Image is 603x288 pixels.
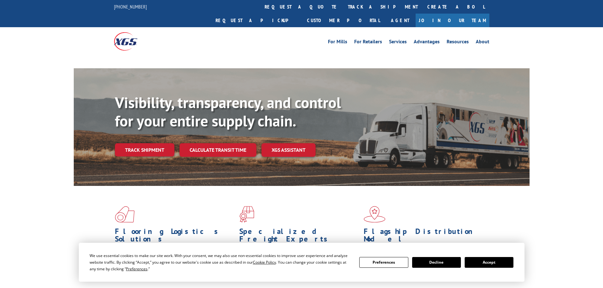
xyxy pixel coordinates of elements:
[354,39,382,46] a: For Retailers
[253,260,276,265] span: Cookie Policy
[79,243,524,282] div: Cookie Consent Prompt
[90,252,352,272] div: We use essential cookies to make our site work. With your consent, we may also use non-essential ...
[115,228,235,246] h1: Flooring Logistics Solutions
[261,143,316,157] a: XGS ASSISTANT
[416,14,489,27] a: Join Our Team
[115,206,135,223] img: xgs-icon-total-supply-chain-intelligence-red
[412,257,461,268] button: Decline
[211,14,302,27] a: Request a pickup
[114,3,147,10] a: [PHONE_NUMBER]
[447,39,469,46] a: Resources
[115,143,174,156] a: Track shipment
[239,228,359,246] h1: Specialized Freight Experts
[328,39,347,46] a: For Mills
[126,266,148,272] span: Preferences
[414,39,440,46] a: Advantages
[364,228,483,246] h1: Flagship Distribution Model
[239,206,254,223] img: xgs-icon-focused-on-flooring-red
[302,14,385,27] a: Customer Portal
[364,206,386,223] img: xgs-icon-flagship-distribution-model-red
[115,93,341,131] b: Visibility, transparency, and control for your entire supply chain.
[476,39,489,46] a: About
[179,143,256,157] a: Calculate transit time
[359,257,408,268] button: Preferences
[465,257,513,268] button: Accept
[389,39,407,46] a: Services
[385,14,416,27] a: Agent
